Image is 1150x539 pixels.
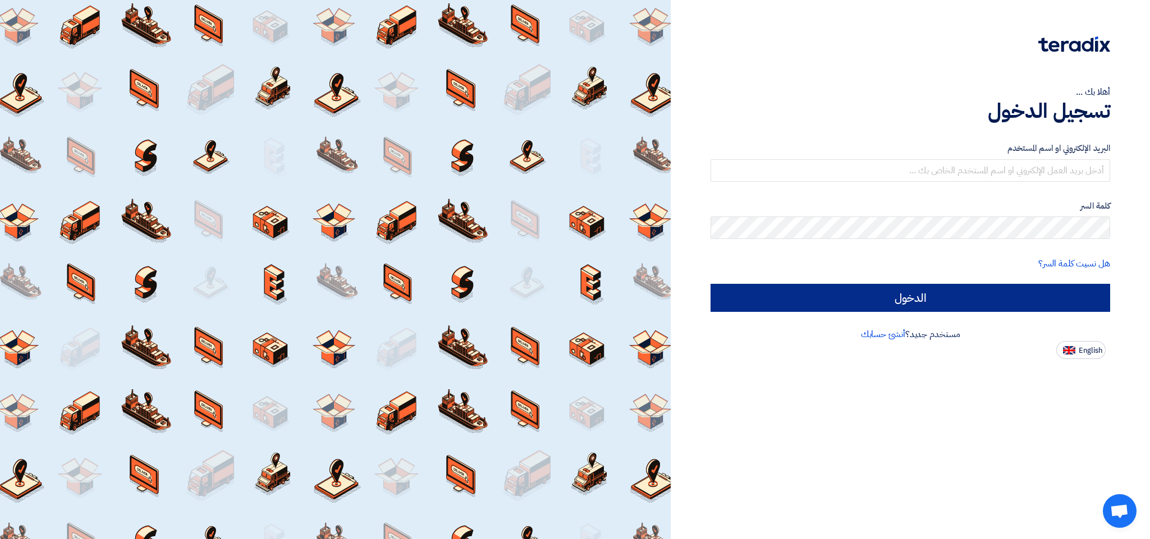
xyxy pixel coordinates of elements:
[1038,257,1110,270] a: هل نسيت كلمة السر؟
[711,99,1110,123] h1: تسجيل الدخول
[1063,346,1075,354] img: en-US.png
[711,284,1110,312] input: الدخول
[711,200,1110,213] label: كلمة السر
[711,159,1110,182] input: أدخل بريد العمل الإلكتروني او اسم المستخدم الخاص بك ...
[1079,347,1102,354] span: English
[711,85,1110,99] div: أهلا بك ...
[1103,494,1137,528] div: Open chat
[711,142,1110,155] label: البريد الإلكتروني او اسم المستخدم
[1056,341,1106,359] button: English
[861,328,905,341] a: أنشئ حسابك
[1038,36,1110,52] img: Teradix logo
[711,328,1110,341] div: مستخدم جديد؟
